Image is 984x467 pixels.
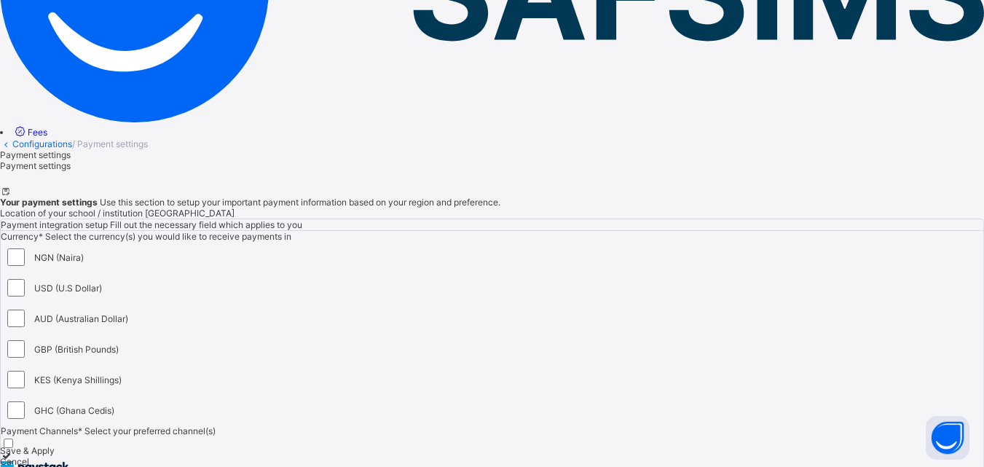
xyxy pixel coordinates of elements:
[34,252,84,263] label: NGN (Naira)
[34,344,119,355] label: GBP (British Pounds)
[143,208,235,219] span: [GEOGRAPHIC_DATA]
[34,374,122,385] label: KES (Kenya Shillings)
[1,219,110,230] span: Payment integration setup
[12,138,72,149] a: Configurations
[1,425,84,436] span: Payment Channels
[45,231,291,242] span: Select the currency(s) you would like to receive payments in
[72,138,148,149] span: / Payment settings
[100,197,500,208] span: Use this section to setup your important payment information based on your region and preference.
[1,231,45,242] span: Currency
[34,405,114,416] label: GHC (Ghana Cedis)
[34,313,128,324] label: AUD (Australian Dollar)
[84,425,216,436] span: Select your preferred channel(s)
[926,416,969,460] button: Open asap
[110,219,302,230] span: Fill out the necessary field which applies to you
[34,283,102,294] label: USD (U.S Dollar)
[28,127,47,138] span: Fees
[12,127,47,138] a: Fees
